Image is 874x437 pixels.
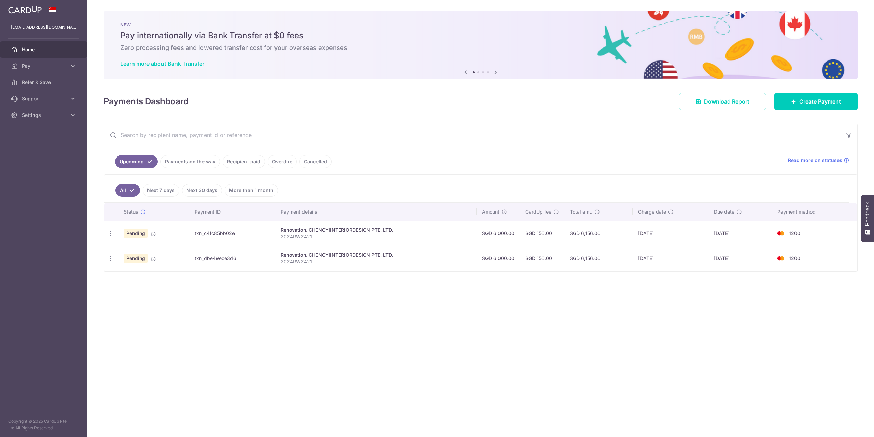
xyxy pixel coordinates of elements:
span: CardUp fee [525,208,551,215]
a: Next 30 days [182,184,222,197]
a: Learn more about Bank Transfer [120,60,205,67]
th: Payment method [772,203,857,221]
p: 2024RW2421 [281,258,471,265]
td: txn_c4fc85bb02e [189,221,275,246]
td: SGD 6,000.00 [477,221,520,246]
span: Total amt. [570,208,592,215]
span: Amount [482,208,499,215]
td: SGD 6,156.00 [564,221,633,246]
img: CardUp [8,5,42,14]
span: Charge date [638,208,666,215]
a: More than 1 month [225,184,278,197]
div: Renovation. CHENGYIINTERIORDESIGN PTE. LTD. [281,227,471,233]
span: Pay [22,63,67,69]
a: Payments on the way [160,155,220,168]
span: Create Payment [799,97,841,106]
h4: Payments Dashboard [104,95,188,108]
p: [EMAIL_ADDRESS][DOMAIN_NAME] [11,24,76,31]
input: Search by recipient name, payment id or reference [104,124,841,146]
a: Cancelled [299,155,332,168]
th: Payment details [275,203,477,221]
td: SGD 156.00 [520,221,564,246]
a: Read more on statuses [788,157,849,164]
h6: Zero processing fees and lowered transfer cost for your overseas expenses [120,44,841,52]
span: Settings [22,112,67,119]
span: Support [22,95,67,102]
h5: Pay internationally via Bank Transfer at $0 fees [120,30,841,41]
span: Due date [714,208,734,215]
th: Payment ID [189,203,275,221]
a: Upcoming [115,155,158,168]
button: Feedback - Show survey [861,195,874,242]
td: txn_dbe49ece3d6 [189,246,275,271]
td: SGD 156.00 [520,246,564,271]
a: Create Payment [774,93,858,110]
p: 2024RW2421 [281,233,471,240]
a: Next 7 days [143,184,179,197]
span: Home [22,46,67,53]
a: All [115,184,140,197]
span: 1200 [789,255,800,261]
td: [DATE] [708,246,772,271]
div: Renovation. CHENGYIINTERIORDESIGN PTE. LTD. [281,251,471,258]
span: Pending [124,254,148,263]
span: 1200 [789,230,800,236]
img: Bank Card [774,229,788,237]
a: Download Report [679,93,766,110]
img: Bank transfer banner [104,11,858,79]
a: Recipient paid [223,155,265,168]
td: SGD 6,156.00 [564,246,633,271]
td: SGD 6,000.00 [477,246,520,271]
span: Download Report [704,97,749,106]
td: [DATE] [708,221,772,246]
span: Status [124,208,138,215]
td: [DATE] [633,221,708,246]
span: Refer & Save [22,79,67,86]
span: Feedback [864,202,871,226]
span: Pending [124,229,148,238]
img: Bank Card [774,254,788,262]
td: [DATE] [633,246,708,271]
a: Overdue [268,155,297,168]
p: NEW [120,22,841,27]
span: Read more on statuses [788,157,842,164]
